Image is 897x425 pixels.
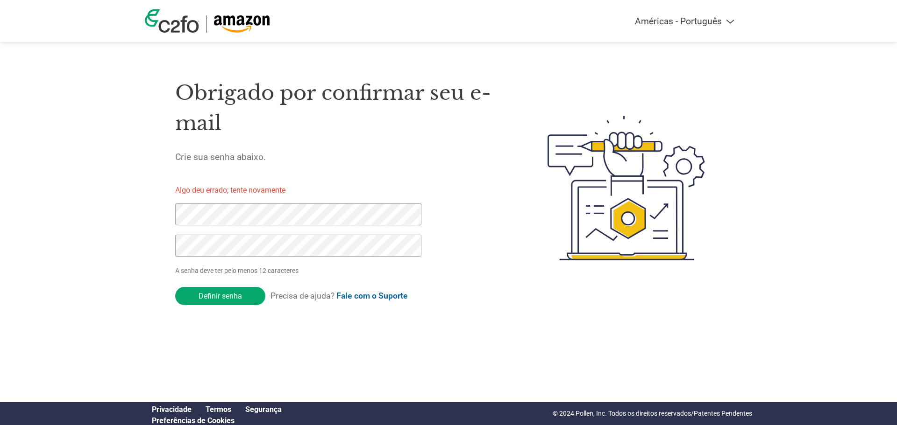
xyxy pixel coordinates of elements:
div: Open Cookie Preferences Modal [145,416,289,425]
a: Cookie Preferences, opens a dedicated popup modal window [152,416,235,425]
a: Segurança [245,405,282,414]
span: Precisa de ajuda? [271,291,408,300]
img: create-password [531,64,722,312]
a: Termos [206,405,231,414]
p: Algo deu errado; tente novamente [175,185,438,196]
h1: Obrigado por confirmar seu e-mail [175,78,503,138]
a: Fale com o Suporte [336,291,408,300]
input: Definir senha [175,287,265,305]
h5: Crie sua senha abaixo. [175,152,503,162]
a: Privacidade [152,405,192,414]
img: c2fo logo [145,9,199,33]
p: A senha deve ter pelo menos 12 caracteres [175,266,425,276]
p: © 2024 Pollen, Inc. Todos os direitos reservados/Patentes Pendentes [553,409,752,418]
img: Amazon [214,15,270,33]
